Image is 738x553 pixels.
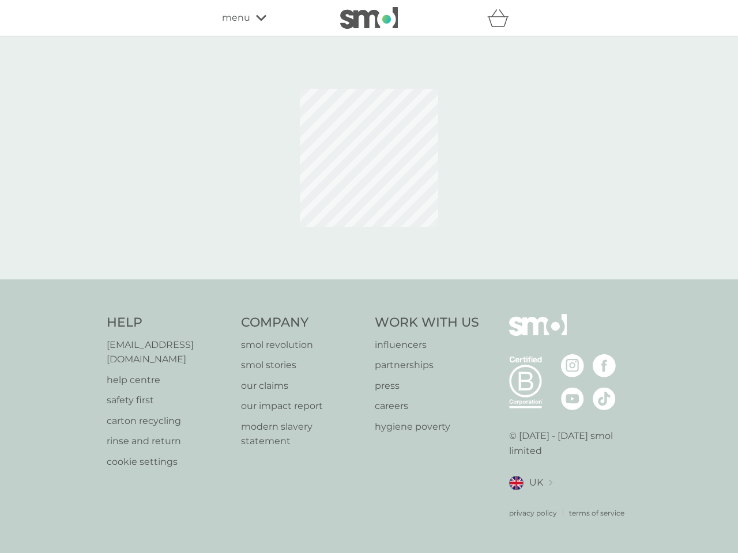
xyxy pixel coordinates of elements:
p: © [DATE] - [DATE] smol limited [509,429,632,458]
a: help centre [107,373,229,388]
div: basket [487,6,516,29]
a: hygiene poverty [375,419,479,434]
h4: Work With Us [375,314,479,332]
a: smol stories [241,358,364,373]
h4: Company [241,314,364,332]
a: influencers [375,338,479,353]
a: [EMAIL_ADDRESS][DOMAIN_NAME] [107,338,229,367]
a: rinse and return [107,434,229,449]
a: press [375,378,479,393]
a: terms of service [569,507,624,518]
a: partnerships [375,358,479,373]
img: UK flag [509,476,524,490]
img: smol [509,314,567,353]
h4: Help [107,314,229,332]
img: smol [340,7,398,29]
a: privacy policy [509,507,557,518]
span: menu [222,10,250,25]
a: careers [375,399,479,414]
span: UK [529,475,543,490]
img: visit the smol Tiktok page [593,387,616,410]
img: visit the smol Instagram page [561,354,584,377]
a: our claims [241,378,364,393]
img: visit the smol Facebook page [593,354,616,377]
a: our impact report [241,399,364,414]
a: safety first [107,393,229,408]
img: visit the smol Youtube page [561,387,584,410]
img: select a new location [549,480,552,486]
a: modern slavery statement [241,419,364,449]
a: carton recycling [107,414,229,429]
a: cookie settings [107,454,229,469]
a: smol revolution [241,338,364,353]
